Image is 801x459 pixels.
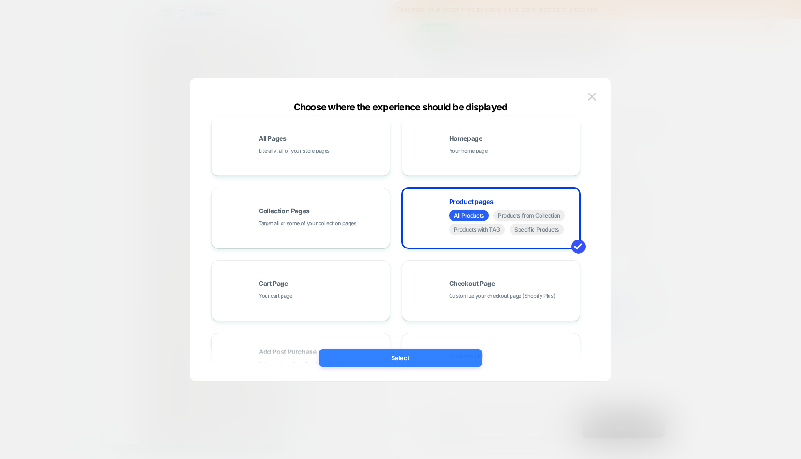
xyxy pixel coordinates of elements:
[449,198,494,205] span: Product pages
[510,224,564,235] span: Specific Products
[588,93,596,101] img: close
[449,135,482,142] span: Homepage
[449,224,505,235] span: Products with TAG
[319,349,482,367] button: Select
[190,102,611,113] div: Choose where the experience should be displayed
[449,146,488,155] span: Your home page
[449,210,489,221] span: All Products
[449,291,556,300] span: Customize your checkout page (Shopify Plus)
[493,210,565,221] span: Products from Collection
[449,280,495,287] span: Checkout Page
